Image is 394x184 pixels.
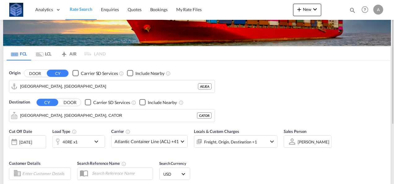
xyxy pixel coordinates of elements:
[77,161,126,166] span: Search Reference Name
[9,70,20,76] span: Origin
[298,139,329,144] div: [PERSON_NAME]
[9,129,32,134] span: Cut Off Date
[115,138,179,145] span: Atlantic Container Line (ACL) +41
[52,129,77,134] span: Load Type
[56,47,81,60] md-tab-item: AIR
[81,70,118,77] div: Carrier SD Services
[60,50,68,55] md-icon: icon-airplane
[19,139,32,145] div: [DATE]
[179,100,184,105] md-icon: Unchecked: Ignores neighbouring ports when fetching rates.Checked : Includes neighbouring ports w...
[268,138,276,145] md-icon: icon-chevron-down
[349,7,356,16] div: icon-magnify
[9,135,46,148] div: [DATE]
[52,135,105,148] div: 40RE x1icon-chevron-down
[9,80,215,93] md-input-container: Jebel Ali, AEJEA
[163,171,181,177] span: USD
[37,99,58,106] button: CY
[360,4,373,15] div: Help
[119,71,124,76] md-icon: Unchecked: Search for CY (Container Yard) services for all selected carriers.Checked : Search for...
[349,7,356,14] md-icon: icon-magnify
[9,161,40,166] span: Customer Details
[93,138,103,145] md-icon: icon-chevron-down
[9,3,23,17] img: fff785d0086311efa2d3e168b14c2f64.png
[135,70,164,77] div: Include Nearby
[373,5,383,15] div: A
[111,129,130,134] span: Carrier
[72,129,77,134] md-icon: icon-information-outline
[22,169,69,178] input: Enter Customer Details
[89,169,153,178] input: Search Reference Name
[139,99,177,106] md-checkbox: Checkbox No Ink
[125,129,130,134] md-icon: The selected Trucker/Carrierwill be displayed in the rate results If the rates are from another f...
[166,71,171,76] md-icon: Unchecked: Ignores neighbouring ports when fetching rates.Checked : Includes neighbouring ports w...
[93,99,130,106] div: Carrier SD Services
[85,99,130,106] md-checkbox: Checkbox No Ink
[20,82,198,91] input: Search by Port
[284,129,306,134] span: Sales Person
[9,99,30,105] span: Destination
[121,161,126,166] md-icon: Your search will be saved by the below given name
[20,111,197,120] input: Search by Port
[63,138,78,146] div: 40RE x1
[150,7,168,12] span: Bookings
[204,138,257,146] div: Freight Origin Destination Factory Stuffing
[198,83,212,90] div: AEJEA
[176,7,202,12] span: My Rate Files
[148,99,177,106] div: Include Nearby
[9,148,14,156] md-datepicker: Select
[197,112,212,119] div: CATOR
[35,7,53,13] span: Analytics
[7,47,106,60] md-pagination-wrapper: Use the left and right arrow keys to navigate between tabs
[72,70,118,77] md-checkbox: Checkbox No Ink
[59,99,81,106] button: DOOR
[159,161,186,166] span: Search Currency
[47,70,68,77] button: CY
[293,4,321,16] button: icon-plus 400-fgNewicon-chevron-down
[70,7,92,12] span: Rate Search
[194,135,278,148] div: Freight Origin Destination Factory Stuffingicon-chevron-down
[311,6,319,13] md-icon: icon-chevron-down
[194,129,239,134] span: Locals & Custom Charges
[24,70,46,77] button: DOOR
[131,100,136,105] md-icon: Unchecked: Search for CY (Container Yard) services for all selected carriers.Checked : Search for...
[7,47,31,60] md-tab-item: FCL
[31,47,56,60] md-tab-item: LCL
[360,4,370,15] span: Help
[295,6,303,13] md-icon: icon-plus 400-fg
[9,109,215,122] md-input-container: Toronto, ON, CATOR
[101,7,119,12] span: Enquiries
[163,169,187,178] md-select: Select Currency: $ USDUnited States Dollar
[128,7,141,12] span: Quotes
[297,137,330,146] md-select: Sales Person: Aysha Akhtar
[127,70,164,77] md-checkbox: Checkbox No Ink
[295,7,319,12] span: New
